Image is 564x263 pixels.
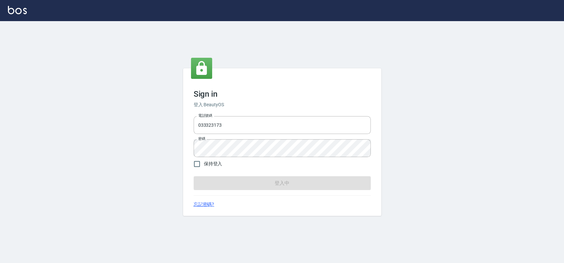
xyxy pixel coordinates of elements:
img: Logo [8,6,27,14]
label: 電話號碼 [198,113,212,118]
h6: 登入 BeautyOS [194,101,371,108]
label: 密碼 [198,136,205,141]
h3: Sign in [194,89,371,99]
span: 保持登入 [204,160,222,167]
a: 忘記密碼? [194,201,214,208]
